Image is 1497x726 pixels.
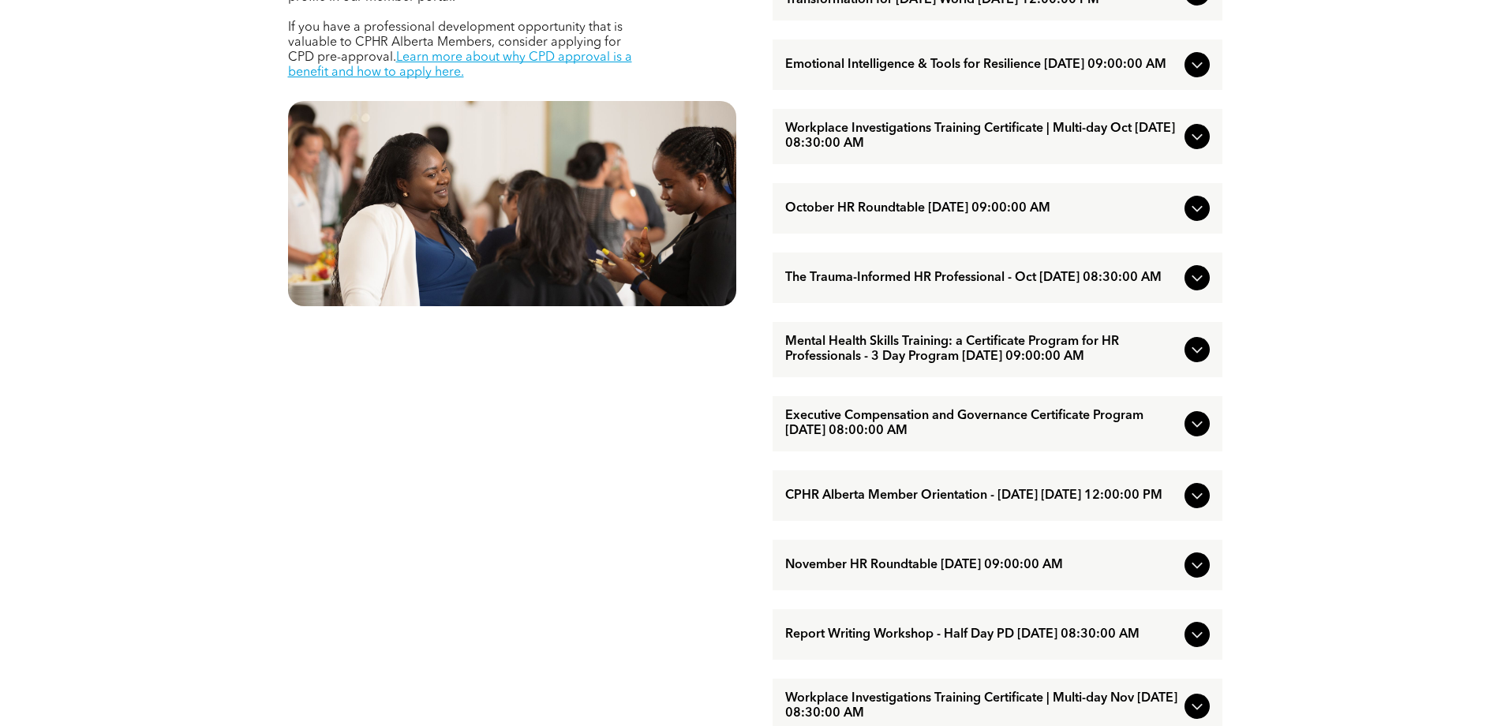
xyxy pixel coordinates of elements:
[785,409,1178,439] span: Executive Compensation and Governance Certificate Program [DATE] 08:00:00 AM
[785,691,1178,721] span: Workplace Investigations Training Certificate | Multi-day Nov [DATE] 08:30:00 AM
[785,627,1178,642] span: Report Writing Workshop - Half Day PD [DATE] 08:30:00 AM
[288,21,623,64] span: If you have a professional development opportunity that is valuable to CPHR Alberta Members, cons...
[288,51,632,79] a: Learn more about why CPD approval is a benefit and how to apply here.
[785,488,1178,503] span: CPHR Alberta Member Orientation - [DATE] [DATE] 12:00:00 PM
[785,201,1178,216] span: October HR Roundtable [DATE] 09:00:00 AM
[785,335,1178,365] span: Mental Health Skills Training: a Certificate Program for HR Professionals - 3 Day Program [DATE] ...
[785,558,1178,573] span: November HR Roundtable [DATE] 09:00:00 AM
[785,58,1178,73] span: Emotional Intelligence & Tools for Resilience [DATE] 09:00:00 AM
[785,271,1178,286] span: The Trauma-Informed HR Professional - Oct [DATE] 08:30:00 AM
[785,122,1178,152] span: Workplace Investigations Training Certificate | Multi-day Oct [DATE] 08:30:00 AM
